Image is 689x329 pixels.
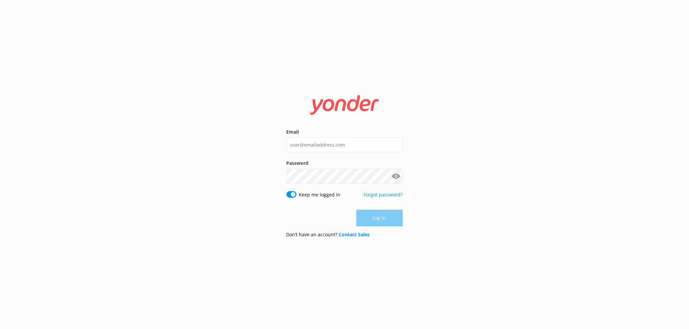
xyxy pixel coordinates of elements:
input: user@emailaddress.com [287,137,403,152]
p: Don’t have an account? [287,231,370,238]
button: Show password [390,169,403,183]
a: Contact Sales [339,231,370,238]
a: Forgot password? [364,191,403,198]
label: Password [287,160,403,167]
label: Keep me logged in [299,191,341,198]
label: Email [287,128,403,136]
